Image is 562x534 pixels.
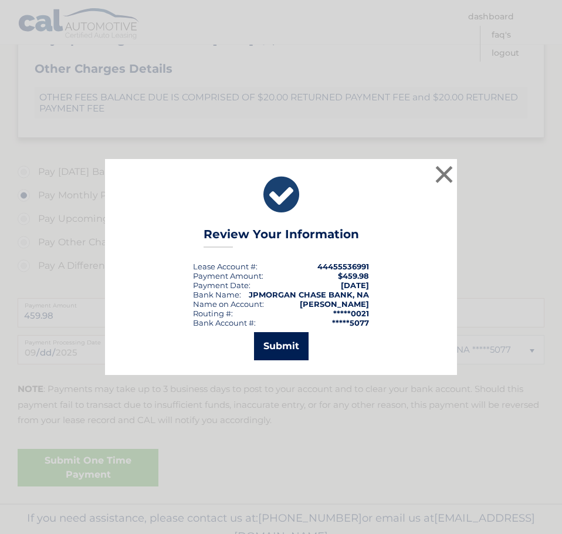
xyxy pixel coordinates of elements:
div: Bank Name: [193,290,241,299]
strong: 44455536991 [317,262,369,271]
div: : [193,280,250,290]
span: $459.98 [338,271,369,280]
button: Submit [254,332,309,360]
span: [DATE] [341,280,369,290]
div: Name on Account: [193,299,264,309]
div: Routing #: [193,309,233,318]
button: × [432,163,456,186]
strong: JPMORGAN CHASE BANK, NA [249,290,369,299]
h3: Review Your Information [204,227,359,248]
div: Payment Amount: [193,271,263,280]
span: Payment Date [193,280,249,290]
div: Lease Account #: [193,262,258,271]
strong: [PERSON_NAME] [300,299,369,309]
div: Bank Account #: [193,318,256,327]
